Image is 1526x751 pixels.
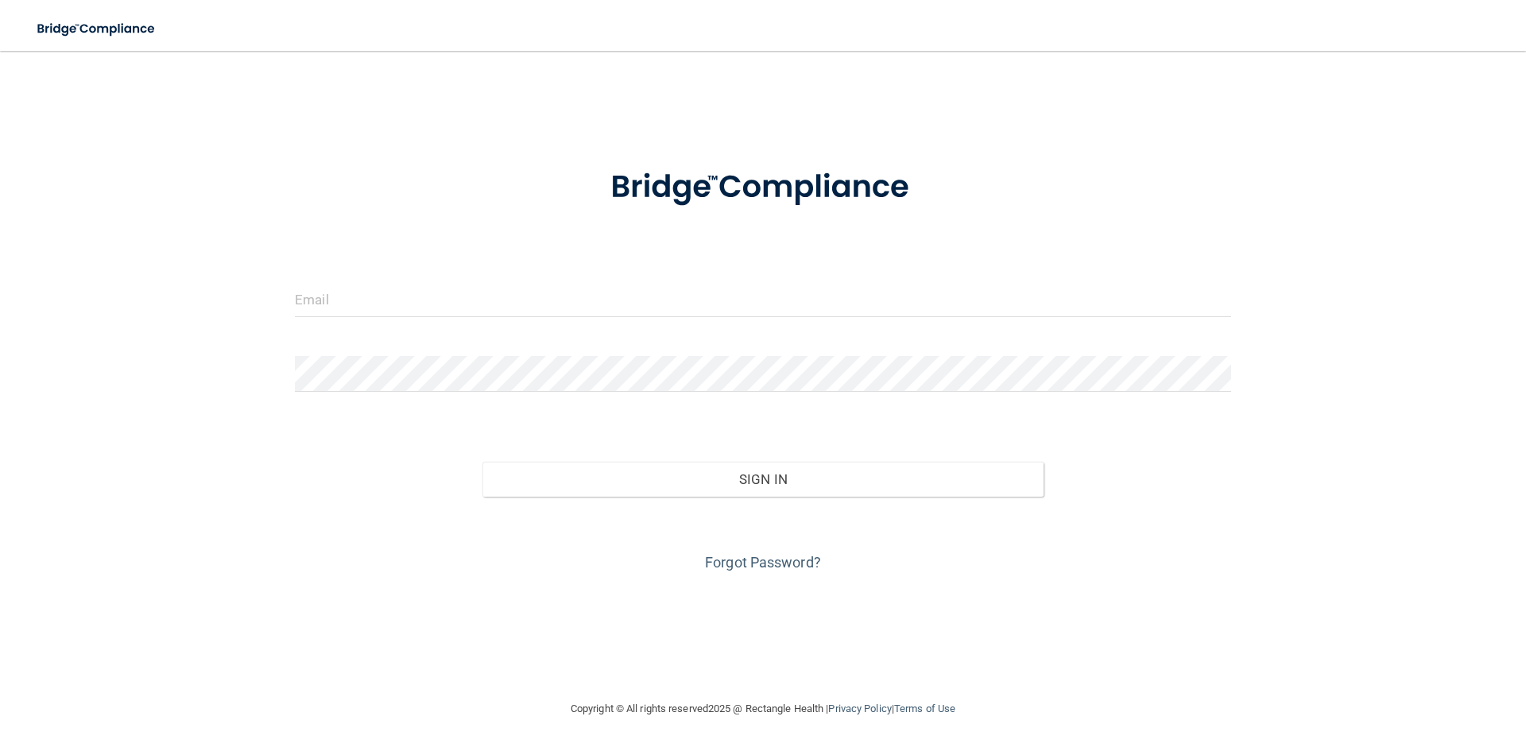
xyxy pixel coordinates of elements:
[828,703,891,714] a: Privacy Policy
[482,462,1044,497] button: Sign In
[578,146,948,229] img: bridge_compliance_login_screen.278c3ca4.svg
[894,703,955,714] a: Terms of Use
[705,554,821,571] a: Forgot Password?
[24,13,170,45] img: bridge_compliance_login_screen.278c3ca4.svg
[473,683,1053,734] div: Copyright © All rights reserved 2025 @ Rectangle Health | |
[295,281,1231,317] input: Email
